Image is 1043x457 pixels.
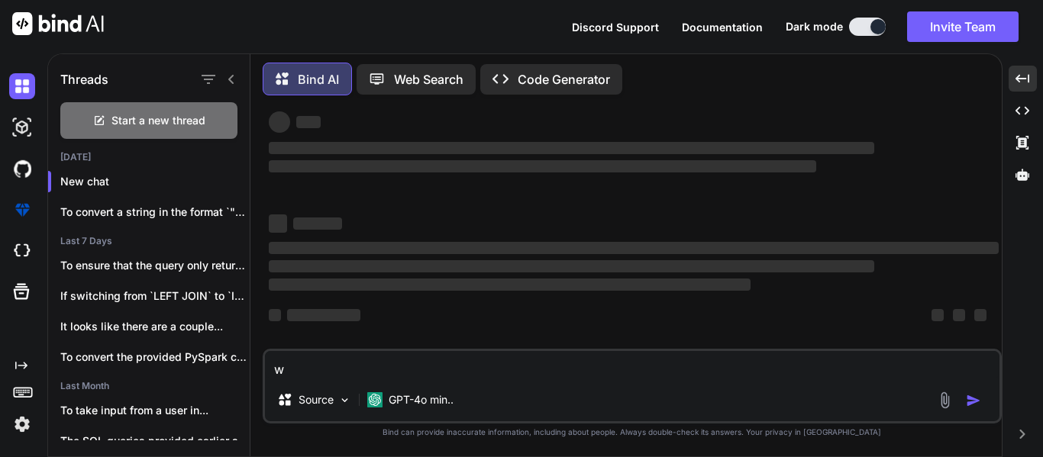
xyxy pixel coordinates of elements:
[9,238,35,264] img: cloudideIcon
[60,288,250,304] p: If switching from `LEFT JOIN` to `INNER...
[269,214,287,233] span: ‌
[932,309,944,321] span: ‌
[269,260,874,272] span: ‌
[263,426,1002,438] p: Bind can provide inaccurate information, including about people. Always double-check its answers....
[269,309,281,321] span: ‌
[299,392,334,407] p: Source
[48,380,250,392] h2: Last Month
[269,278,751,291] span: ‌
[9,411,35,437] img: settings
[9,197,35,223] img: premium
[265,351,999,378] textarea: w
[269,111,290,133] span: ‌
[338,394,351,407] img: Pick Models
[9,156,35,182] img: githubDark
[48,235,250,247] h2: Last 7 Days
[269,160,816,172] span: ‌
[269,142,874,154] span: ‌
[60,70,108,89] h1: Threads
[518,70,610,89] p: Code Generator
[953,309,965,321] span: ‌
[682,19,763,35] button: Documentation
[9,114,35,140] img: darkAi-studio
[60,433,250,449] p: The SQL queries provided earlier should work...
[293,217,342,230] span: ‌
[394,70,463,89] p: Web Search
[298,70,339,89] p: Bind AI
[367,392,383,407] img: GPT-4o mini
[572,19,659,35] button: Discord Support
[60,204,250,220] p: To convert a string in the format `"2030...
[296,116,321,128] span: ‌
[12,12,104,35] img: Bind AI
[974,309,986,321] span: ‌
[48,151,250,163] h2: [DATE]
[111,113,205,128] span: Start a new thread
[9,73,35,99] img: darkChat
[269,242,999,254] span: ‌
[287,309,360,321] span: ‌
[682,21,763,34] span: Documentation
[907,11,1019,42] button: Invite Team
[936,391,954,409] img: attachment
[60,258,250,273] p: To ensure that the query only returns...
[966,393,981,408] img: icon
[60,403,250,418] p: To take input from a user in...
[60,319,250,334] p: It looks like there are a couple...
[389,392,454,407] p: GPT-4o min..
[786,19,843,34] span: Dark mode
[60,174,250,189] p: New chat
[572,21,659,34] span: Discord Support
[60,349,250,365] p: To convert the provided PySpark code to...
